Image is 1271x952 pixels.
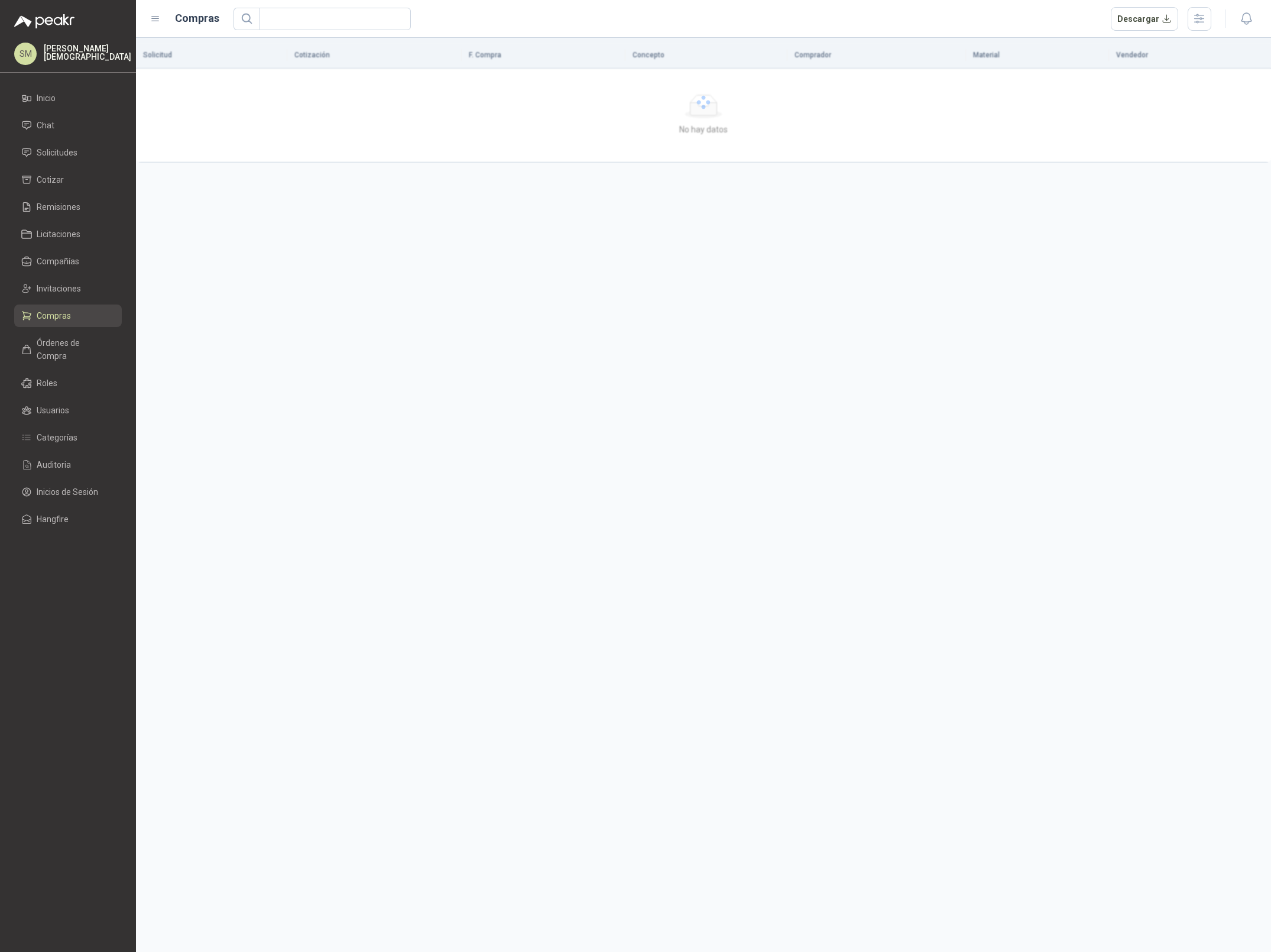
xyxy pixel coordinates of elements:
[14,169,122,191] a: Cotizar
[14,14,74,28] img: Logo peakr
[175,10,219,27] h1: Compras
[37,377,57,390] span: Roles
[14,114,122,137] a: Chat
[37,282,81,295] span: Invitaciones
[14,305,122,327] a: Compras
[37,255,79,268] span: Compañías
[37,92,56,105] span: Inicio
[14,332,122,367] a: Órdenes de Compra
[37,173,64,186] span: Cotizar
[37,119,54,132] span: Chat
[14,372,122,394] a: Roles
[37,485,98,498] span: Inicios de Sesión
[14,454,122,476] a: Auditoria
[37,431,77,444] span: Categorías
[37,228,80,241] span: Licitaciones
[37,336,111,362] span: Órdenes de Compra
[37,146,77,159] span: Solicitudes
[14,223,122,245] a: Licitaciones
[14,141,122,164] a: Solicitudes
[14,87,122,109] a: Inicio
[44,44,131,61] p: [PERSON_NAME] [DEMOGRAPHIC_DATA]
[14,399,122,422] a: Usuarios
[14,426,122,449] a: Categorías
[14,508,122,530] a: Hangfire
[14,43,37,65] div: SM
[14,250,122,273] a: Compañías
[37,200,80,213] span: Remisiones
[1111,7,1179,31] button: Descargar
[37,309,71,322] span: Compras
[37,458,71,471] span: Auditoria
[37,513,69,526] span: Hangfire
[14,481,122,503] a: Inicios de Sesión
[14,277,122,300] a: Invitaciones
[14,196,122,218] a: Remisiones
[37,404,69,417] span: Usuarios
